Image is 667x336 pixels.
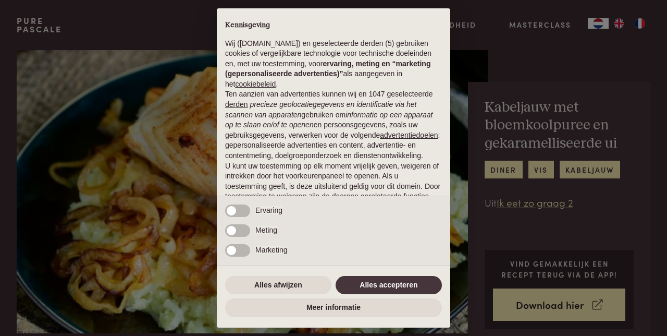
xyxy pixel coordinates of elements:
[255,206,282,214] span: Ervaring
[225,39,442,90] p: Wij ([DOMAIN_NAME]) en geselecteerde derden (5) gebruiken cookies of vergelijkbare technologie vo...
[255,226,277,234] span: Meting
[235,80,276,88] a: cookiebeleid
[225,298,442,317] button: Meer informatie
[380,130,438,141] button: advertentiedoelen
[225,161,442,212] p: U kunt uw toestemming op elk moment vrijelijk geven, weigeren of intrekken door het voorkeurenpan...
[336,276,442,295] button: Alles accepteren
[225,111,433,129] em: informatie op een apparaat op te slaan en/of te openen
[225,276,331,295] button: Alles afwijzen
[225,100,416,119] em: precieze geolocatiegegevens en identificatie via het scannen van apparaten
[225,89,442,161] p: Ten aanzien van advertenties kunnen wij en 1047 geselecteerde gebruiken om en persoonsgegevens, z...
[225,100,248,110] button: derden
[225,21,442,30] h2: Kennisgeving
[255,246,287,254] span: Marketing
[225,59,430,78] strong: ervaring, meting en “marketing (gepersonaliseerde advertenties)”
